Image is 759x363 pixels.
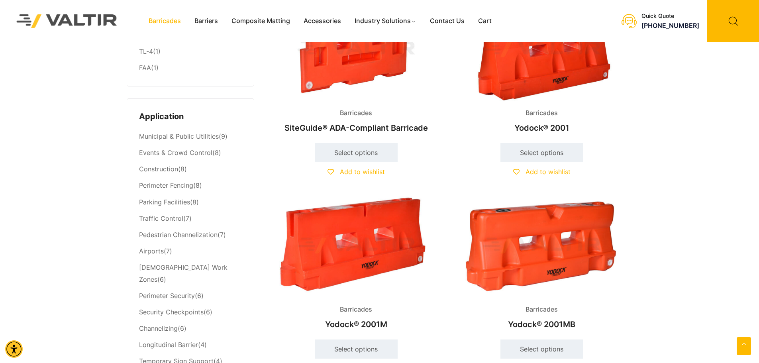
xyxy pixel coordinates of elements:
a: Select options for “Yodock® 2001MB” [500,339,583,359]
a: Select options for “SiteGuide® ADA-Compliant Barricade” [315,143,398,162]
li: (7) [139,210,242,227]
span: Barricades [334,107,378,119]
li: (8) [139,161,242,178]
a: Composite Matting [225,15,297,27]
li: (8) [139,145,242,161]
a: Security Checkpoints [139,308,204,316]
li: (6) [139,288,242,304]
a: Accessories [297,15,348,27]
a: Industry Solutions [348,15,423,27]
li: (8) [139,178,242,194]
h2: SiteGuide® ADA-Compliant Barricade [270,119,442,137]
h2: Yodock® 2001 [456,119,628,137]
a: Barriers [188,15,225,27]
span: Barricades [334,304,378,316]
a: Cart [471,15,498,27]
div: Accessibility Menu [5,340,23,358]
a: BarricadesYodock® 2001MB [456,194,628,333]
div: Quick Quote [641,13,699,20]
a: Select options for “Yodock® 2001” [500,143,583,162]
a: BarricadesYodock® 2001M [270,194,442,333]
a: Airports [139,247,164,255]
span: Add to wishlist [526,168,571,176]
img: Valtir Rentals [6,4,128,38]
h2: Yodock® 2001M [270,316,442,333]
li: (7) [139,243,242,259]
a: FAA [139,64,151,72]
a: call (888) 496-3625 [641,22,699,29]
a: Go to top [737,337,751,355]
a: Traffic Control [139,214,183,222]
a: Channelizing [139,324,178,332]
a: Barricades [142,15,188,27]
a: Contact Us [423,15,471,27]
a: Add to wishlist [328,168,385,176]
a: Parking Facilities [139,198,190,206]
li: (6) [139,304,242,321]
a: Municipal & Public Utilities [139,132,219,140]
li: (8) [139,194,242,210]
a: Perimeter Security [139,292,195,300]
li: (7) [139,227,242,243]
li: (6) [139,321,242,337]
a: Add to wishlist [513,168,571,176]
span: Barricades [520,304,564,316]
a: Events & Crowd Control [139,149,212,157]
li: (9) [139,129,242,145]
span: Add to wishlist [340,168,385,176]
a: Perimeter Fencing [139,181,193,189]
a: TL-4 [139,47,153,55]
li: (1) [139,43,242,60]
a: [DEMOGRAPHIC_DATA] Work Zones [139,263,228,283]
li: (6) [139,259,242,288]
h4: Application [139,111,242,123]
h2: Yodock® 2001MB [456,316,628,333]
a: Pedestrian Channelization [139,231,218,239]
span: Barricades [520,107,564,119]
a: Longitudinal Barrier [139,341,198,349]
li: (1) [139,60,242,74]
a: Construction [139,165,178,173]
li: (4) [139,337,242,353]
a: Select options for “Yodock® 2001M” [315,339,398,359]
